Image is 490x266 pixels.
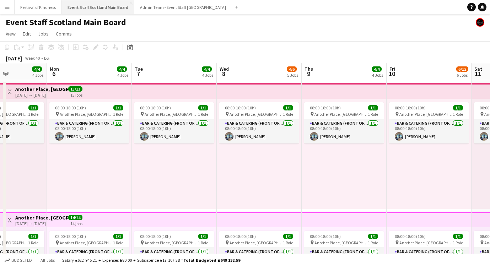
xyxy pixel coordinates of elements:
[198,240,208,245] span: 1 Role
[310,234,341,239] span: 08:00-18:00 (10h)
[38,31,49,37] span: Jobs
[474,66,482,72] span: Sat
[368,240,378,245] span: 1 Role
[145,112,198,117] span: Another Place, [GEOGRAPHIC_DATA] & Links
[399,112,453,117] span: Another Place, [GEOGRAPHIC_DATA] & Links
[305,66,313,72] span: Thu
[62,0,134,14] button: Event Staff Scotland Main Board
[11,258,32,263] span: Budgeted
[44,55,51,61] div: BST
[15,92,68,98] div: [DATE] → [DATE]
[49,70,59,78] span: 6
[395,234,426,239] span: 08:00-18:00 (10h)
[453,112,463,117] span: 1 Role
[219,119,299,143] app-card-role: Bar & Catering (Front of House)1/108:00-18:00 (10h)[PERSON_NAME]
[4,256,33,264] button: Budgeted
[49,102,129,143] app-job-card: 08:00-18:00 (10h)1/1 Another Place, [GEOGRAPHIC_DATA] & Links1 RoleBar & Catering (Front of House...
[399,240,453,245] span: Another Place, [GEOGRAPHIC_DATA] & Links
[39,257,56,263] span: All jobs
[145,240,198,245] span: Another Place, [GEOGRAPHIC_DATA] & Links
[134,0,232,14] button: Admin Team - Event Staff [GEOGRAPHIC_DATA]
[372,66,382,72] span: 4/4
[134,119,214,143] app-card-role: Bar & Catering (Front of House)1/108:00-18:00 (10h)[PERSON_NAME]
[28,112,38,117] span: 1 Role
[15,215,68,221] h3: Another Place, [GEOGRAPHIC_DATA] - Front of House
[283,105,293,110] span: 1/1
[70,92,82,98] div: 13 jobs
[23,55,41,61] span: Week 40
[389,66,395,72] span: Fri
[202,72,213,78] div: 4 Jobs
[473,70,482,78] span: 11
[70,220,82,226] div: 14 jobs
[53,29,75,38] a: Comms
[230,240,283,245] span: Another Place, [GEOGRAPHIC_DATA] & Links
[225,105,256,110] span: 08:00-18:00 (10h)
[68,215,82,220] span: 14/14
[68,86,82,92] span: 13/13
[135,66,143,72] span: Tue
[3,29,18,38] a: View
[388,70,395,78] span: 10
[183,257,240,263] span: Total Budgeted £640 132.59
[303,70,313,78] span: 9
[220,66,229,72] span: Wed
[113,112,123,117] span: 1 Role
[20,29,34,38] a: Edit
[283,240,293,245] span: 1 Role
[113,234,123,239] span: 1/1
[389,119,469,143] app-card-role: Bar & Catering (Front of House)1/108:00-18:00 (10h)[PERSON_NAME]
[56,31,72,37] span: Comms
[55,105,86,110] span: 08:00-18:00 (10h)
[287,72,298,78] div: 5 Jobs
[15,221,68,226] div: [DATE] → [DATE]
[140,105,171,110] span: 08:00-18:00 (10h)
[23,31,31,37] span: Edit
[219,70,229,78] span: 8
[395,105,426,110] span: 08:00-18:00 (10h)
[219,102,299,143] app-job-card: 08:00-18:00 (10h)1/1 Another Place, [GEOGRAPHIC_DATA] & Links1 RoleBar & Catering (Front of House...
[35,29,52,38] a: Jobs
[372,72,383,78] div: 4 Jobs
[198,105,208,110] span: 1/1
[113,105,123,110] span: 1/1
[456,66,468,72] span: 6/12
[28,105,38,110] span: 1/1
[453,105,463,110] span: 1/1
[304,102,384,143] app-job-card: 08:00-18:00 (10h)1/1 Another Place, [GEOGRAPHIC_DATA] & Links1 RoleBar & Catering (Front of House...
[310,105,341,110] span: 08:00-18:00 (10h)
[32,66,42,72] span: 4/4
[50,66,59,72] span: Mon
[287,66,297,72] span: 4/6
[6,55,22,62] div: [DATE]
[389,102,469,143] app-job-card: 08:00-18:00 (10h)1/1 Another Place, [GEOGRAPHIC_DATA] & Links1 RoleBar & Catering (Front of House...
[368,105,378,110] span: 1/1
[314,240,368,245] span: Another Place, [GEOGRAPHIC_DATA] & Links
[457,72,468,78] div: 6 Jobs
[453,234,463,239] span: 1/1
[304,119,384,143] app-card-role: Bar & Catering (Front of House)1/108:00-18:00 (10h)[PERSON_NAME]
[140,234,171,239] span: 08:00-18:00 (10h)
[230,112,283,117] span: Another Place, [GEOGRAPHIC_DATA] & Links
[283,112,293,117] span: 1 Role
[314,112,368,117] span: Another Place, [GEOGRAPHIC_DATA] & Links
[476,18,484,27] app-user-avatar: Event Staff Scotland
[32,72,43,78] div: 4 Jobs
[60,240,113,245] span: Another Place, [GEOGRAPHIC_DATA] & Links
[225,234,256,239] span: 08:00-18:00 (10h)
[117,72,128,78] div: 4 Jobs
[15,86,68,92] h3: Another Place, [GEOGRAPHIC_DATA] - Front of House
[283,234,293,239] span: 1/1
[368,234,378,239] span: 1/1
[15,0,62,14] button: Festival of Kindness
[134,102,214,143] app-job-card: 08:00-18:00 (10h)1/1 Another Place, [GEOGRAPHIC_DATA] & Links1 RoleBar & Catering (Front of House...
[62,257,240,263] div: Salary £622 945.21 + Expenses £80.00 + Subsistence £17 107.38 =
[55,234,86,239] span: 08:00-18:00 (10h)
[134,70,143,78] span: 7
[117,66,127,72] span: 4/4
